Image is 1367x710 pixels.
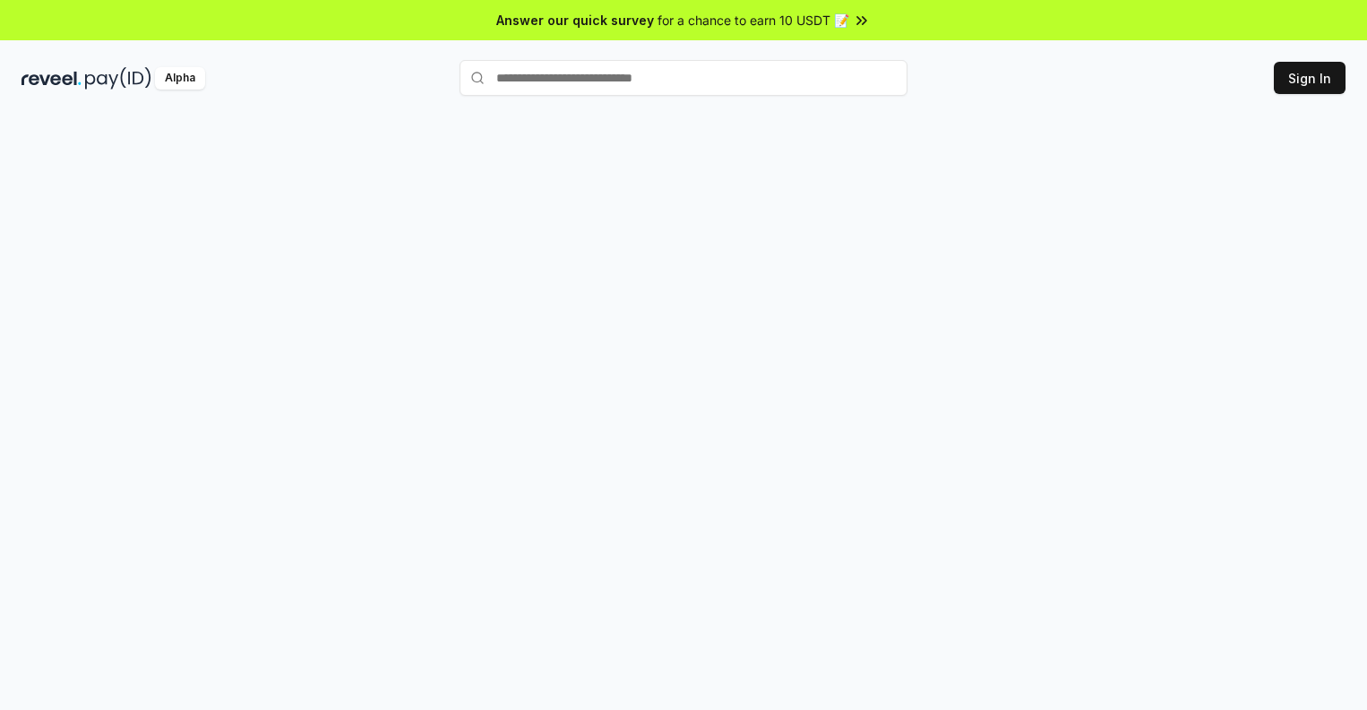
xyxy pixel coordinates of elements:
[496,11,654,30] span: Answer our quick survey
[21,67,82,90] img: reveel_dark
[155,67,205,90] div: Alpha
[1274,62,1346,94] button: Sign In
[85,67,151,90] img: pay_id
[658,11,849,30] span: for a chance to earn 10 USDT 📝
